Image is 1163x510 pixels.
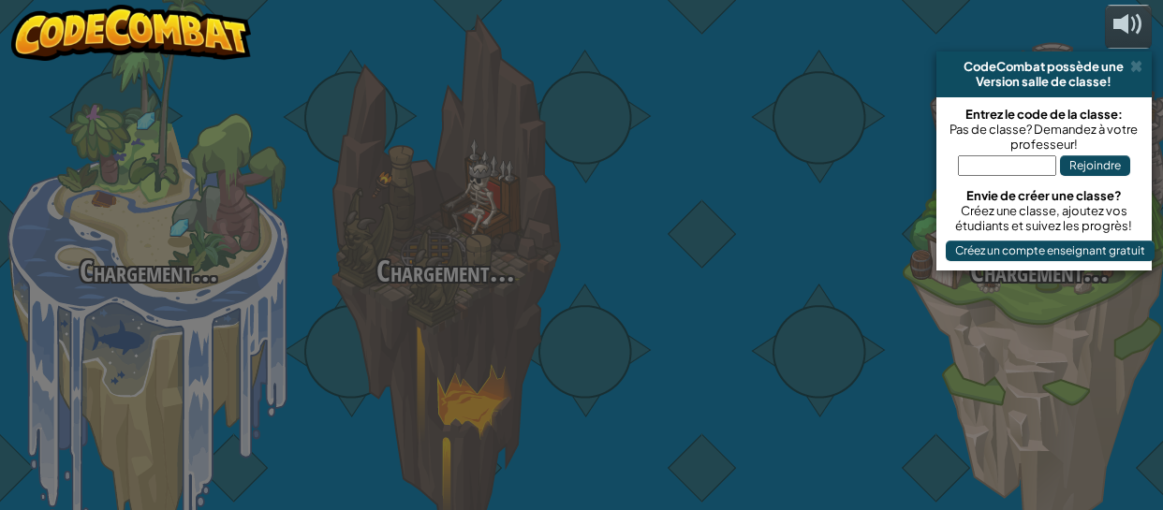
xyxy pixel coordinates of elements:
[1060,155,1130,176] button: Rejoindre
[946,240,1155,261] button: Créez un compte enseignant gratuit
[946,122,1142,152] div: Pas de classe? Demandez à votre professeur!
[1105,5,1152,49] button: Ajuster le volume
[11,5,251,61] img: CodeCombat - Learn how to code by playing a game
[946,188,1142,203] div: Envie de créer une classe?
[946,107,1142,122] div: Entrez le code de la classe:
[944,59,1144,74] div: CodeCombat possède une
[946,203,1142,233] div: Créez une classe, ajoutez vos étudiants et suivez les progrès!
[944,74,1144,89] div: Version salle de classe!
